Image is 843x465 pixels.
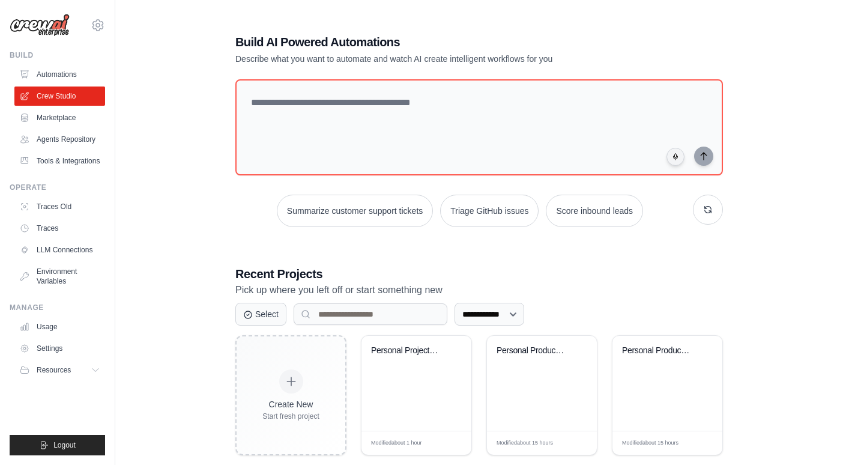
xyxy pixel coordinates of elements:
a: Crew Studio [14,87,105,106]
span: Edit [443,439,453,448]
div: Operate [10,183,105,192]
img: Logo [10,14,70,37]
a: Settings [14,339,105,358]
p: Pick up where you left off or start something new [235,282,723,298]
button: Select [235,303,286,326]
button: Summarize customer support tickets [277,195,433,227]
div: Personal Productivity Manager [497,345,569,356]
h1: Build AI Powered Automations [235,34,639,50]
span: Edit [569,439,579,448]
a: Tools & Integrations [14,151,105,171]
button: Click to speak your automation idea [666,148,684,166]
span: Logout [53,440,76,450]
button: Score inbound leads [546,195,643,227]
button: Logout [10,435,105,455]
a: Environment Variables [14,262,105,291]
a: Traces [14,219,105,238]
button: Resources [14,360,105,380]
p: Describe what you want to automate and watch AI create intelligent workflows for you [235,53,639,65]
a: Automations [14,65,105,84]
div: Personal Project Management Assistant [371,345,444,356]
div: Build [10,50,105,60]
button: Triage GitHub issues [440,195,539,227]
span: Edit [694,439,704,448]
div: Manage [10,303,105,312]
div: Create New [262,398,319,410]
h3: Recent Projects [235,266,723,282]
button: Get new suggestions [693,195,723,225]
div: Start fresh project [262,412,319,421]
a: Traces Old [14,197,105,216]
a: LLM Connections [14,240,105,260]
a: Usage [14,317,105,336]
a: Marketplace [14,108,105,127]
span: Modified about 1 hour [371,439,422,448]
span: Modified about 15 hours [497,439,553,448]
span: Modified about 15 hours [622,439,678,448]
a: Agents Repository [14,130,105,149]
span: Resources [37,365,71,375]
div: Personal Productivity Assistant [622,345,695,356]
